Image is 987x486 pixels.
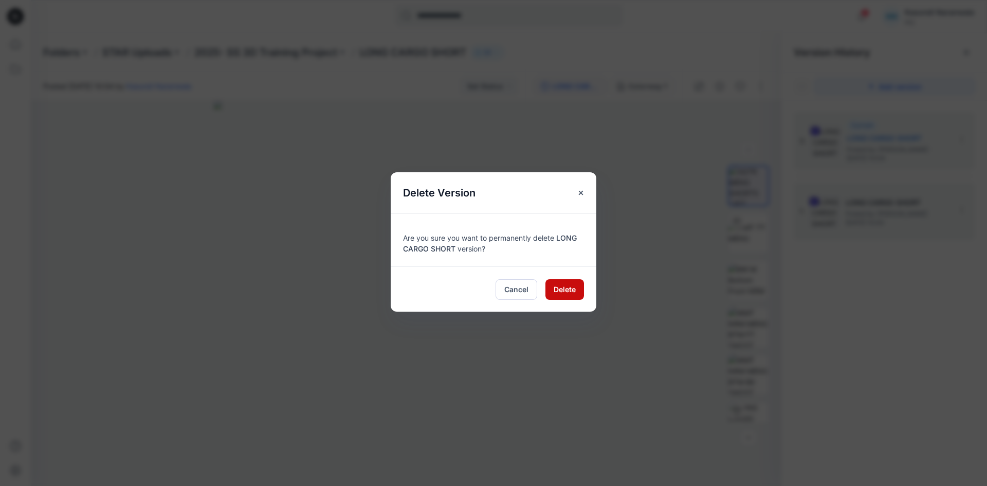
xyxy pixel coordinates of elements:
span: Delete [554,284,576,295]
button: Cancel [496,279,537,300]
div: Are you sure you want to permanently delete version? [403,226,584,254]
button: Delete [545,279,584,300]
span: Cancel [504,284,528,295]
h5: Delete Version [391,172,488,213]
button: Close [572,184,590,202]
